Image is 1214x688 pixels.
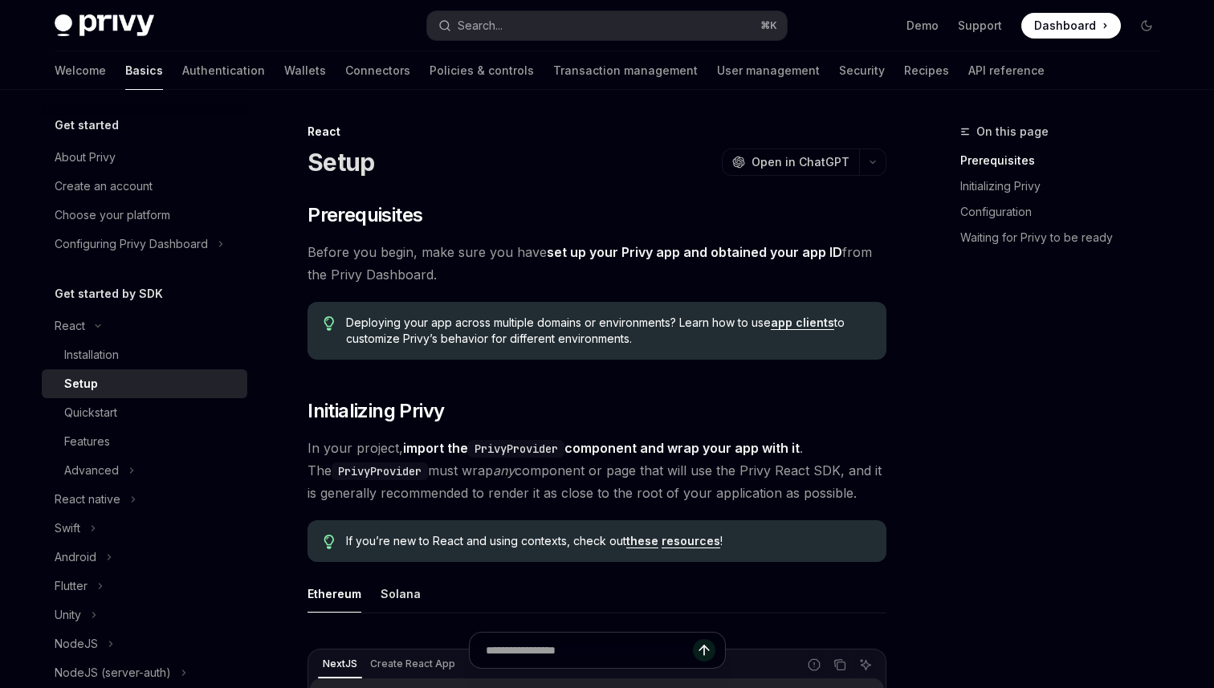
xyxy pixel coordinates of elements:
[693,639,715,662] button: Send message
[958,18,1002,34] a: Support
[55,519,80,538] div: Swift
[324,535,335,549] svg: Tip
[976,122,1049,141] span: On this page
[553,51,698,90] a: Transaction management
[55,51,106,90] a: Welcome
[55,284,163,303] h5: Get started by SDK
[427,11,787,40] button: Search...⌘K
[42,143,247,172] a: About Privy
[308,575,361,613] button: Ethereum
[968,51,1045,90] a: API reference
[760,19,777,32] span: ⌘ K
[458,16,503,35] div: Search...
[64,432,110,451] div: Features
[308,202,422,228] span: Prerequisites
[547,244,842,261] a: set up your Privy app and obtained your app ID
[468,440,564,458] code: PrivyProvider
[55,177,153,196] div: Create an account
[346,533,870,549] span: If you’re new to React and using contexts, check out !
[346,315,870,347] span: Deploying your app across multiple domains or environments? Learn how to use to customize Privy’s...
[55,206,170,225] div: Choose your platform
[55,634,98,653] div: NodeJS
[42,340,247,369] a: Installation
[324,316,335,331] svg: Tip
[182,51,265,90] a: Authentication
[42,398,247,427] a: Quickstart
[960,225,1172,250] a: Waiting for Privy to be ready
[626,534,658,548] a: these
[64,461,119,480] div: Advanced
[771,316,834,330] a: app clients
[662,534,720,548] a: resources
[42,427,247,456] a: Features
[125,51,163,90] a: Basics
[42,201,247,230] a: Choose your platform
[55,576,88,596] div: Flutter
[55,605,81,625] div: Unity
[839,51,885,90] a: Security
[430,51,534,90] a: Policies & controls
[960,148,1172,173] a: Prerequisites
[55,234,208,254] div: Configuring Privy Dashboard
[55,14,154,37] img: dark logo
[904,51,949,90] a: Recipes
[906,18,939,34] a: Demo
[1034,18,1096,34] span: Dashboard
[308,124,886,140] div: React
[332,462,428,480] code: PrivyProvider
[308,437,886,504] span: In your project, . The must wrap component or page that will use the Privy React SDK, and it is g...
[55,663,171,682] div: NodeJS (server-auth)
[284,51,326,90] a: Wallets
[960,199,1172,225] a: Configuration
[308,148,374,177] h1: Setup
[308,398,444,424] span: Initializing Privy
[403,440,800,456] strong: import the component and wrap your app with it
[345,51,410,90] a: Connectors
[308,241,886,286] span: Before you begin, make sure you have from the Privy Dashboard.
[960,173,1172,199] a: Initializing Privy
[381,575,421,613] button: Solana
[752,154,849,170] span: Open in ChatGPT
[717,51,820,90] a: User management
[64,403,117,422] div: Quickstart
[1021,13,1121,39] a: Dashboard
[55,548,96,567] div: Android
[42,172,247,201] a: Create an account
[722,149,859,176] button: Open in ChatGPT
[64,374,98,393] div: Setup
[1134,13,1159,39] button: Toggle dark mode
[55,148,116,167] div: About Privy
[42,369,247,398] a: Setup
[55,116,119,135] h5: Get started
[64,345,119,364] div: Installation
[493,462,515,478] em: any
[55,316,85,336] div: React
[55,490,120,509] div: React native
